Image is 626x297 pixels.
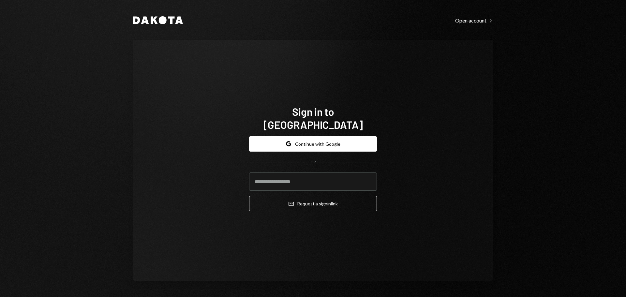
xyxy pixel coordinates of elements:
[249,105,377,131] h1: Sign in to [GEOGRAPHIC_DATA]
[455,17,493,24] a: Open account
[249,196,377,211] button: Request a signinlink
[310,159,316,165] div: OR
[249,136,377,152] button: Continue with Google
